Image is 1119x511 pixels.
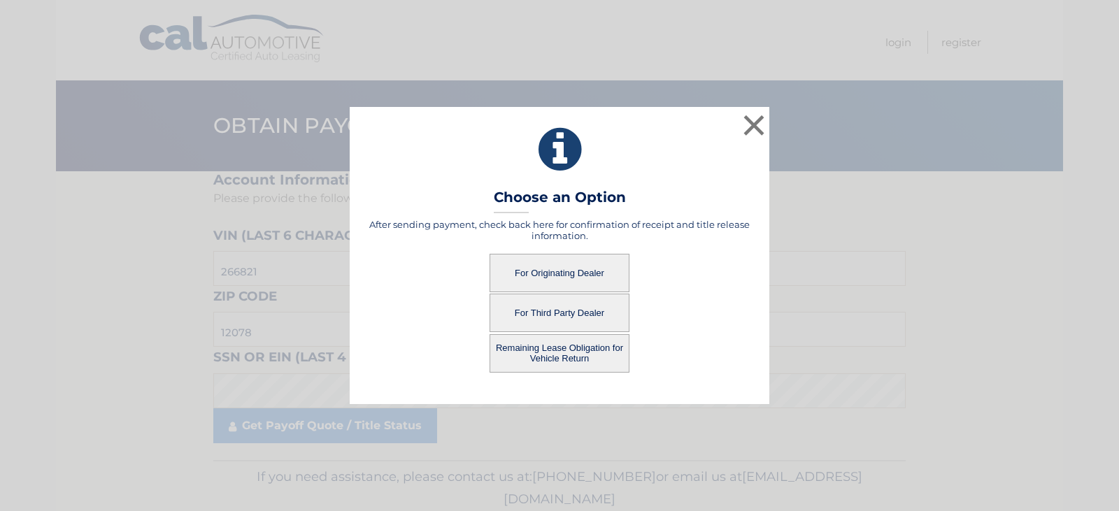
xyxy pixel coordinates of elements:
[490,334,629,373] button: Remaining Lease Obligation for Vehicle Return
[490,294,629,332] button: For Third Party Dealer
[494,189,626,213] h3: Choose an Option
[740,111,768,139] button: ×
[367,219,752,241] h5: After sending payment, check back here for confirmation of receipt and title release information.
[490,254,629,292] button: For Originating Dealer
